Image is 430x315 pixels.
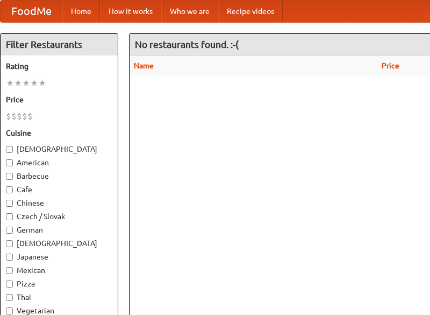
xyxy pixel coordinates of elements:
li: ★ [14,77,22,89]
label: German [6,225,112,235]
input: Mexican [6,267,13,274]
h5: Cuisine [6,128,112,138]
input: Pizza [6,281,13,288]
input: Japanese [6,254,13,261]
a: Recipe videos [218,1,283,22]
h5: Price [6,94,112,105]
li: $ [22,110,27,122]
input: [DEMOGRAPHIC_DATA] [6,146,13,153]
label: Cafe [6,184,112,195]
label: [DEMOGRAPHIC_DATA] [6,144,112,155]
li: $ [6,110,11,122]
li: $ [11,110,17,122]
ng-pluralize: No restaurants found. :-( [135,39,239,50]
li: ★ [30,77,38,89]
label: American [6,157,112,168]
label: Pizza [6,278,112,289]
label: Thai [6,292,112,303]
input: German [6,227,13,234]
label: Barbecue [6,171,112,181]
label: Japanese [6,251,112,262]
li: ★ [22,77,30,89]
label: Mexican [6,265,112,276]
h4: Filter Restaurants [1,34,118,55]
li: $ [17,110,22,122]
li: ★ [6,77,14,89]
input: Vegetarian [6,307,13,314]
h5: Rating [6,61,112,72]
input: Czech / Slovak [6,213,13,220]
a: Price [382,61,399,70]
a: Name [134,61,154,70]
li: $ [27,110,33,122]
input: American [6,159,13,166]
a: FoodMe [1,1,62,22]
input: Chinese [6,200,13,207]
input: [DEMOGRAPHIC_DATA] [6,240,13,247]
input: Barbecue [6,173,13,180]
a: How it works [100,1,161,22]
input: Cafe [6,186,13,193]
li: ★ [38,77,46,89]
a: Home [62,1,100,22]
label: [DEMOGRAPHIC_DATA] [6,238,112,249]
label: Czech / Slovak [6,211,112,222]
a: Who we are [161,1,218,22]
label: Chinese [6,198,112,208]
input: Thai [6,294,13,301]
